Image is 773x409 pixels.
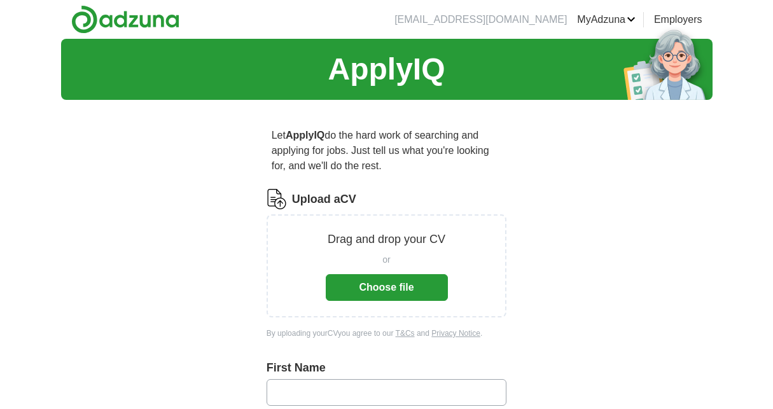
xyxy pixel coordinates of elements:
div: By uploading your CV you agree to our and . [267,328,507,339]
a: MyAdzuna [577,12,636,27]
a: Employers [654,12,702,27]
label: First Name [267,359,507,377]
span: or [382,253,390,267]
label: Upload a CV [292,191,356,208]
a: T&Cs [396,329,415,338]
button: Choose file [326,274,448,301]
p: Let do the hard work of searching and applying for jobs. Just tell us what you're looking for, an... [267,123,507,179]
h1: ApplyIQ [328,46,445,92]
strong: ApplyIQ [286,130,324,141]
p: Drag and drop your CV [328,231,445,248]
img: Adzuna logo [71,5,179,34]
a: Privacy Notice [431,329,480,338]
li: [EMAIL_ADDRESS][DOMAIN_NAME] [394,12,567,27]
img: CV Icon [267,189,287,209]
